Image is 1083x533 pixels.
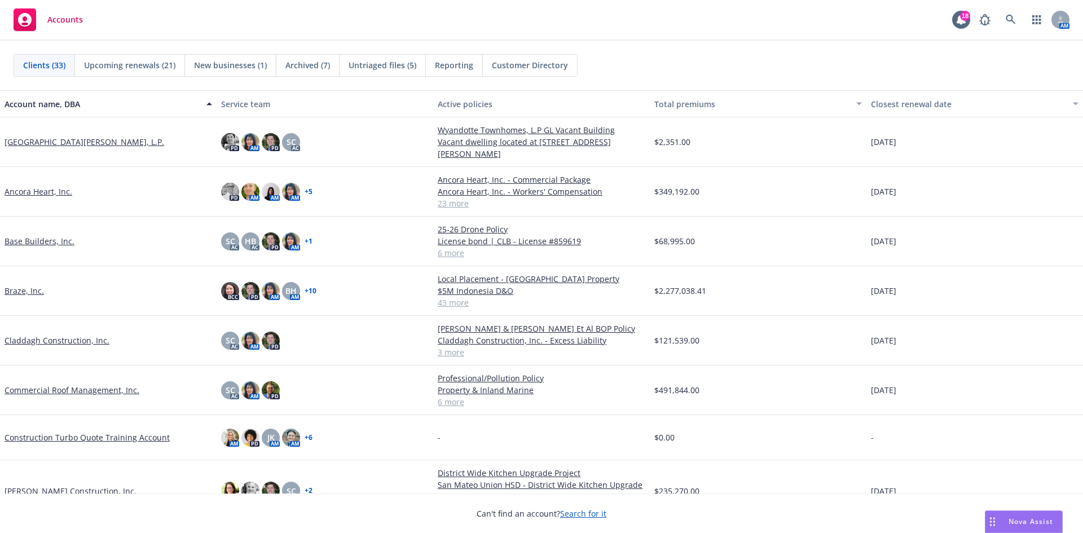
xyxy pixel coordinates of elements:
[435,59,473,71] span: Reporting
[262,133,280,151] img: photo
[871,98,1066,110] div: Closest renewal date
[438,431,441,443] span: -
[221,429,239,447] img: photo
[438,186,645,197] a: Ancora Heart, Inc. - Workers' Compensation
[654,431,675,443] span: $0.00
[438,235,645,247] a: License bond | CLB - License #859619
[221,482,239,500] img: photo
[438,372,645,384] a: Professional/Pollution Policy
[305,434,312,441] a: + 6
[871,186,896,197] span: [DATE]
[1025,8,1048,31] a: Switch app
[654,98,849,110] div: Total premiums
[438,396,645,408] a: 6 more
[221,98,429,110] div: Service team
[5,98,200,110] div: Account name, DBA
[226,384,235,396] span: SC
[871,334,896,346] span: [DATE]
[871,235,896,247] span: [DATE]
[985,511,1000,532] div: Drag to move
[221,183,239,201] img: photo
[221,282,239,300] img: photo
[871,431,874,443] span: -
[282,183,300,201] img: photo
[305,487,312,494] a: + 2
[650,90,866,117] button: Total premiums
[438,323,645,334] a: [PERSON_NAME] & [PERSON_NAME] Et Al BOP Policy
[477,508,606,519] span: Can't find an account?
[349,59,416,71] span: Untriaged files (5)
[241,183,259,201] img: photo
[871,136,896,148] span: [DATE]
[654,485,699,497] span: $235,270.00
[438,98,645,110] div: Active policies
[262,482,280,500] img: photo
[226,334,235,346] span: SC
[960,11,970,21] div: 18
[438,467,645,479] a: District Wide Kitchen Upgrade Project
[267,431,275,443] span: JK
[282,429,300,447] img: photo
[871,485,896,497] span: [DATE]
[241,429,259,447] img: photo
[226,235,235,247] span: SC
[287,485,296,497] span: SC
[438,479,645,503] a: San Mateo Union HSD - District Wide Kitchen Upgrade Project
[282,232,300,250] img: photo
[5,285,44,297] a: Braze, Inc.
[438,124,645,136] a: Wyandotte Townhomes, L.P GL Vacant Building
[1009,517,1053,526] span: Nova Assist
[438,297,645,309] a: 43 more
[438,174,645,186] a: Ancora Heart, Inc. - Commercial Package
[287,136,296,148] span: SC
[438,223,645,235] a: 25-26 Drone Policy
[5,485,137,497] a: [PERSON_NAME] Construction, Inc.
[974,8,996,31] a: Report a Bug
[871,384,896,396] span: [DATE]
[262,183,280,201] img: photo
[654,136,690,148] span: $2,351.00
[560,508,606,519] a: Search for it
[305,238,312,245] a: + 1
[241,332,259,350] img: photo
[654,186,699,197] span: $349,192.00
[285,285,297,297] span: BH
[305,188,312,195] a: + 5
[241,282,259,300] img: photo
[23,59,65,71] span: Clients (33)
[262,381,280,399] img: photo
[194,59,267,71] span: New businesses (1)
[217,90,433,117] button: Service team
[5,235,74,247] a: Base Builders, Inc.
[871,285,896,297] span: [DATE]
[241,381,259,399] img: photo
[433,90,650,117] button: Active policies
[654,334,699,346] span: $121,539.00
[438,285,645,297] a: $5M Indonesia D&O
[221,133,239,151] img: photo
[262,332,280,350] img: photo
[5,334,109,346] a: Claddagh Construction, Inc.
[262,282,280,300] img: photo
[492,59,568,71] span: Customer Directory
[5,384,139,396] a: Commercial Roof Management, Inc.
[5,136,164,148] a: [GEOGRAPHIC_DATA][PERSON_NAME], L.P.
[654,384,699,396] span: $491,844.00
[305,288,316,294] a: + 10
[654,235,695,247] span: $68,995.00
[9,4,87,36] a: Accounts
[47,15,83,24] span: Accounts
[438,346,645,358] a: 3 more
[866,90,1083,117] button: Closest renewal date
[438,136,645,160] a: Vacant dwelling located at [STREET_ADDRESS][PERSON_NAME]
[285,59,330,71] span: Archived (7)
[5,186,72,197] a: Ancora Heart, Inc.
[245,235,256,247] span: HB
[241,133,259,151] img: photo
